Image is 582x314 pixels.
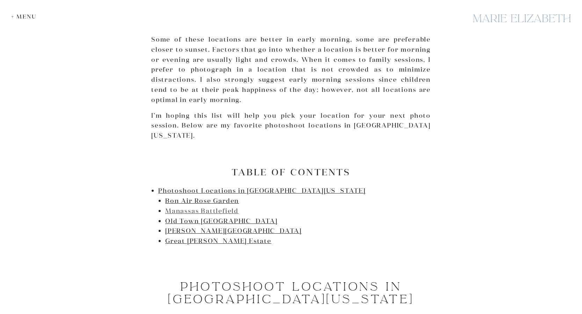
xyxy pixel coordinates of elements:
[165,207,239,215] a: Manassas Battlefield
[165,197,239,205] a: Bon Air Rose Garden
[151,280,431,306] h1: Photoshoot Locations in [GEOGRAPHIC_DATA][US_STATE]
[151,111,431,141] p: I’m hoping this list will help you pick your location for your next photo session. Below are my f...
[151,35,431,105] p: Some of these locations are better in early morning, some are preferable closer to sunset. Factor...
[165,217,278,225] a: Old Town [GEOGRAPHIC_DATA]
[158,187,366,195] a: Photoshoot Locations in [GEOGRAPHIC_DATA][US_STATE]
[151,167,431,177] h2: Table of Contents
[165,237,271,245] a: Great [PERSON_NAME] Estate
[11,13,40,20] div: + Menu
[165,227,302,235] a: [PERSON_NAME][GEOGRAPHIC_DATA]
